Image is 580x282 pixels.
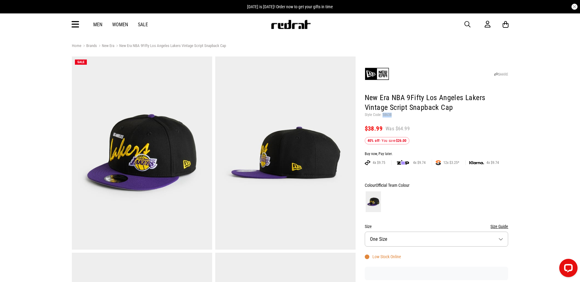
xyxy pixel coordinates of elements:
[247,4,333,9] span: [DATE] is [DATE]! Order now to get your gifts in time
[365,182,508,189] div: Colour
[81,43,97,49] a: Brands
[441,160,462,165] span: 12x $3.25*
[494,72,508,77] a: SHARE
[365,62,389,86] img: New Era
[365,254,401,259] div: Low Stock Online
[490,223,508,230] button: Size Guide
[271,20,311,29] img: Redrat logo
[365,232,508,247] button: One Size
[397,160,409,166] img: zip
[411,160,428,165] span: 4x $9.74
[112,22,128,27] a: Women
[365,137,409,144] div: - You save
[365,125,382,132] span: $38.99
[436,160,441,165] img: SPLITPAY
[370,160,388,165] span: 4x $9.75
[97,43,114,49] a: New Era
[554,256,580,282] iframe: LiveChat chat widget
[93,22,102,27] a: Men
[386,125,410,132] span: Was $64.99
[72,56,212,250] img: New Era Nba 9fifty Los Angeles Lakers Vintage Script Snapback Cap in Multi
[376,183,409,188] span: Official Team Colour
[365,113,508,117] p: Style Code: 58638
[365,160,370,165] img: AFTERPAY
[138,22,148,27] a: Sale
[77,60,84,64] span: SALE
[365,152,508,157] div: Buy now, Pay later.
[370,236,387,242] span: One Size
[469,161,484,164] img: KLARNA
[368,139,380,143] b: 40% off
[114,43,226,49] a: New Era NBA 9Fifty Los Angeles Lakers Vintage Script Snapback Cap
[365,93,508,113] h1: New Era NBA 9Fifty Los Angeles Lakers Vintage Script Snapback Cap
[365,270,508,277] iframe: Customer reviews powered by Trustpilot
[72,43,81,48] a: Home
[396,139,407,143] b: $26.00
[215,56,356,250] img: New Era Nba 9fifty Los Angeles Lakers Vintage Script Snapback Cap in Multi
[365,223,508,230] div: Size
[366,191,381,212] img: Official Team Colour
[484,160,501,165] span: 4x $9.74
